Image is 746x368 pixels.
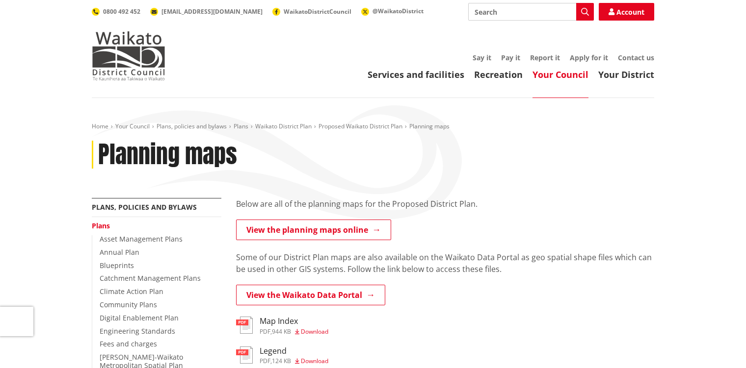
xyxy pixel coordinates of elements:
[319,122,402,130] a: Proposed Waikato District Plan
[236,346,328,364] a: Legend pdf,124 KB Download
[570,53,608,62] a: Apply for it
[157,122,227,130] a: Plans, policies and bylaws
[272,357,291,365] span: 124 KB
[92,221,110,230] a: Plans
[530,53,560,62] a: Report it
[100,313,179,322] a: Digital Enablement Plan
[92,202,197,212] a: Plans, policies and bylaws
[92,123,654,131] nav: breadcrumb
[533,69,588,80] a: Your Council
[301,327,328,336] span: Download
[361,7,424,15] a: @WaikatoDistrict
[501,53,520,62] a: Pay it
[100,326,175,336] a: Engineering Standards
[100,234,183,244] a: Asset Management Plans
[260,317,328,326] h3: Map Index
[236,220,391,240] a: View the planning maps online
[260,357,270,365] span: pdf
[161,7,263,16] span: [EMAIL_ADDRESS][DOMAIN_NAME]
[100,273,201,283] a: Catchment Management Plans
[255,122,312,130] a: Waikato District Plan
[473,53,491,62] a: Say it
[272,327,291,336] span: 944 KB
[92,31,165,80] img: Waikato District Council - Te Kaunihera aa Takiwaa o Waikato
[236,317,328,334] a: Map Index pdf,944 KB Download
[115,122,150,130] a: Your Council
[260,346,328,356] h3: Legend
[468,3,594,21] input: Search input
[92,122,108,130] a: Home
[100,261,134,270] a: Blueprints
[598,69,654,80] a: Your District
[100,287,163,296] a: Climate Action Plan
[260,358,328,364] div: ,
[260,327,270,336] span: pdf
[373,7,424,15] span: @WaikatoDistrict
[150,7,263,16] a: [EMAIL_ADDRESS][DOMAIN_NAME]
[272,7,351,16] a: WaikatoDistrictCouncil
[92,7,140,16] a: 0800 492 452
[409,122,450,130] span: Planning maps
[368,69,464,80] a: Services and facilities
[618,53,654,62] a: Contact us
[236,285,385,305] a: View the Waikato Data Portal
[474,69,523,80] a: Recreation
[236,251,654,275] p: Some of our District Plan maps are also available on the Waikato Data Portal as geo spatial shape...
[236,346,253,364] img: document-pdf.svg
[599,3,654,21] a: Account
[236,198,654,210] p: Below are all of the planning maps for the Proposed District Plan.
[100,300,157,309] a: Community Plans
[236,317,253,334] img: document-pdf.svg
[100,247,139,257] a: Annual Plan
[301,357,328,365] span: Download
[234,122,248,130] a: Plans
[260,329,328,335] div: ,
[284,7,351,16] span: WaikatoDistrictCouncil
[98,141,237,169] h1: Planning maps
[100,339,157,348] a: Fees and charges
[103,7,140,16] span: 0800 492 452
